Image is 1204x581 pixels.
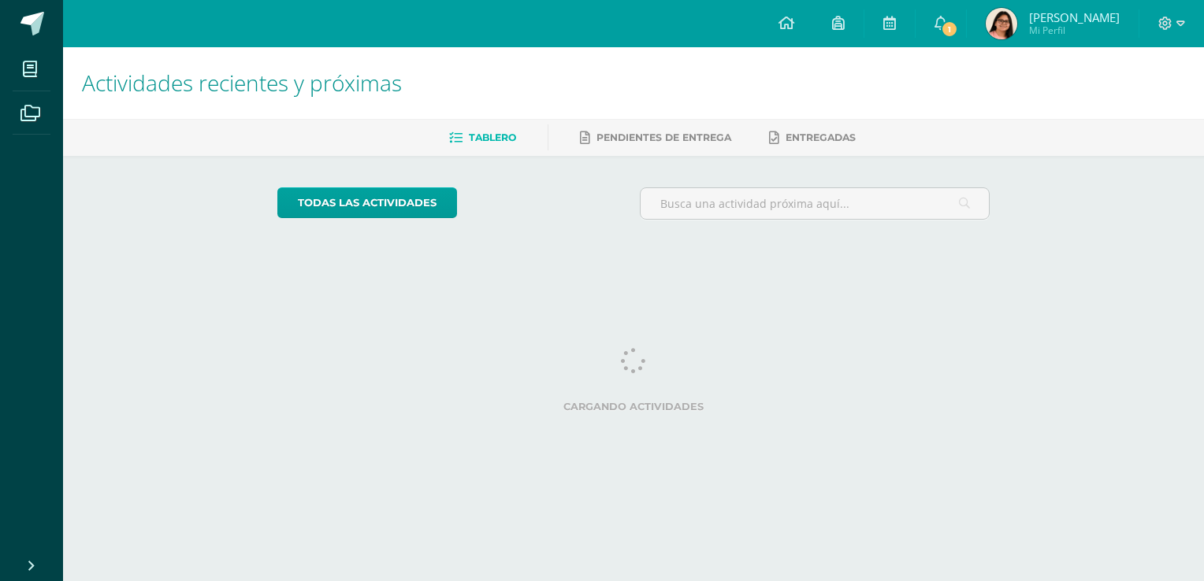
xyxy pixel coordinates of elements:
[596,131,731,143] span: Pendientes de entrega
[786,131,856,143] span: Entregadas
[277,401,990,413] label: Cargando actividades
[986,8,1017,39] img: 85da2c7de53b6dc5a40f3c6f304e3276.png
[580,125,731,150] a: Pendientes de entrega
[1029,9,1120,25] span: [PERSON_NAME]
[769,125,856,150] a: Entregadas
[469,131,516,143] span: Tablero
[82,68,402,98] span: Actividades recientes y próximas
[941,20,958,38] span: 1
[641,188,990,219] input: Busca una actividad próxima aquí...
[277,187,457,218] a: todas las Actividades
[1029,24,1120,37] span: Mi Perfil
[449,125,516,150] a: Tablero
